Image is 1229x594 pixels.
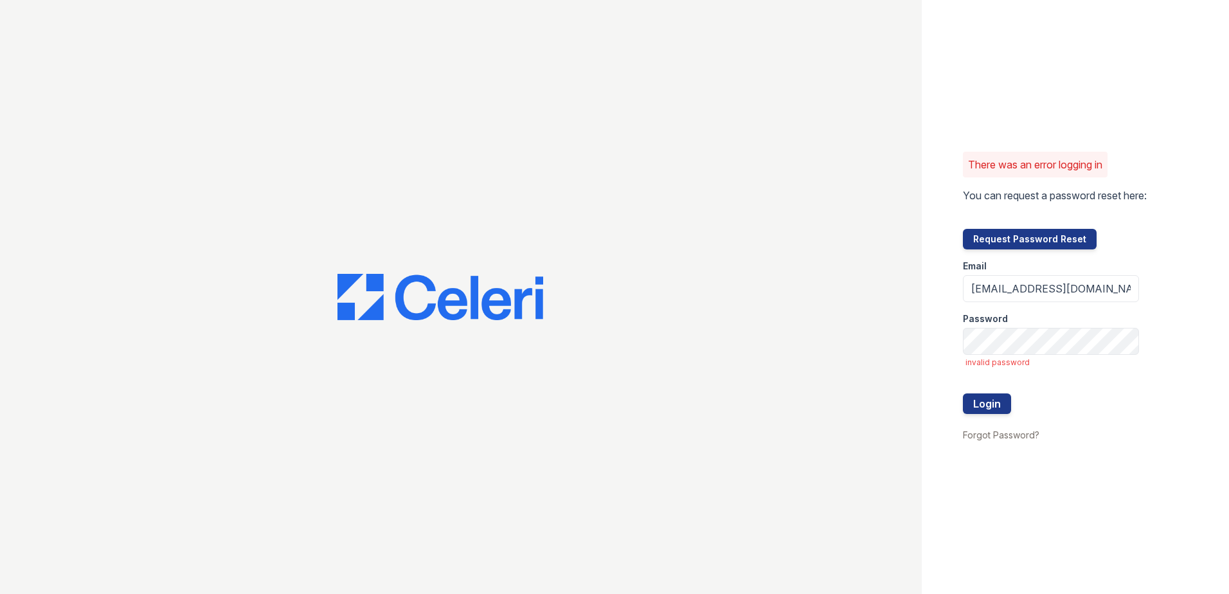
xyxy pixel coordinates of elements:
[963,229,1097,249] button: Request Password Reset
[337,274,543,320] img: CE_Logo_Blue-a8612792a0a2168367f1c8372b55b34899dd931a85d93a1a3d3e32e68fde9ad4.png
[963,393,1011,414] button: Login
[963,312,1008,325] label: Password
[963,188,1147,203] p: You can request a password reset here:
[963,260,987,273] label: Email
[963,429,1039,440] a: Forgot Password?
[965,357,1139,368] span: invalid password
[968,157,1102,172] p: There was an error logging in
